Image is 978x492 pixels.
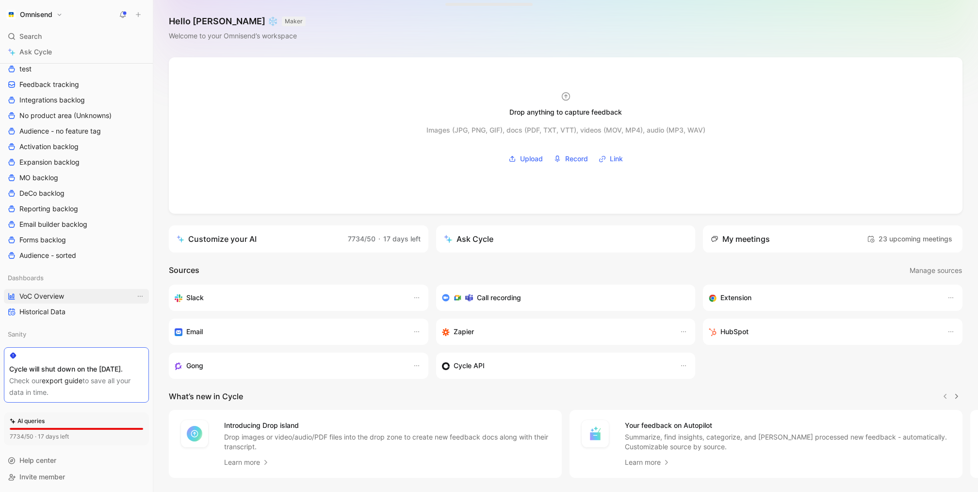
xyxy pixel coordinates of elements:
a: Integrations backlog [4,93,149,107]
a: Ask Cycle [4,45,149,59]
div: Record & transcribe meetings from Zoom, Meet & Teams. [442,292,682,304]
div: DashboardsVoC OverviewView actionsHistorical Data [4,271,149,319]
span: Forms backlog [19,235,66,245]
span: Historical Data [19,307,65,317]
span: Link [610,153,623,165]
h1: Hello [PERSON_NAME] ❄️ [169,16,306,27]
button: OmnisendOmnisend [4,8,65,21]
div: Forward emails to your feedback inbox [175,326,403,338]
div: Check our to save all your data in time. [9,375,144,398]
span: VoC Overview [19,291,64,301]
a: Audience - sorted [4,248,149,263]
span: Audience - sorted [19,251,76,260]
a: Forms backlog [4,233,149,247]
div: Search [4,29,149,44]
a: VoC OverviewView actions [4,289,149,304]
h1: Omnisend [20,10,52,19]
a: Historical Data [4,305,149,319]
div: Sync your customers, send feedback and get updates in Slack [175,292,403,304]
h3: Email [186,326,203,338]
span: Email builder backlog [19,220,87,229]
a: Email builder backlog [4,217,149,232]
span: 23 upcoming meetings [867,233,952,245]
div: Invite member [4,470,149,484]
h3: Call recording [477,292,521,304]
p: Drop images or video/audio/PDF files into the drop zone to create new feedback docs along with th... [224,432,550,452]
div: AI queries [10,416,45,426]
span: Feedback tracking [19,80,79,89]
p: Summarize, find insights, categorize, and [PERSON_NAME] processed new feedback - automatically. C... [625,432,951,452]
a: Reporting backlog [4,202,149,216]
span: Manage sources [910,265,962,276]
div: Sanity [4,327,149,341]
div: Capture feedback from anywhere on the web [709,292,937,304]
span: Search [19,31,42,42]
a: MO backlog [4,170,149,185]
div: Capture feedback from your incoming calls [175,360,403,372]
div: Drop anything to capture feedback [509,106,622,118]
div: Ask Cycle [444,233,493,245]
span: Expansion backlog [19,157,80,167]
span: Help center [19,456,56,464]
div: 7734/50 · 17 days left [10,432,69,441]
span: DeCo backlog [19,188,65,198]
a: DeCo backlog [4,186,149,201]
span: Integrations backlog [19,95,85,105]
a: Learn more [625,457,670,468]
span: test [19,64,32,74]
span: · [378,235,380,243]
div: Images (JPG, PNG, GIF), docs (PDF, TXT, VTT), videos (MOV, MP4), audio (MP3, WAV) [426,124,705,136]
span: Reporting backlog [19,204,78,214]
a: Learn more [224,457,270,468]
a: Expansion backlog [4,155,149,170]
h4: Your feedback on Autopilot [625,420,951,431]
a: Activation backlog [4,139,149,154]
div: Capture feedback from thousands of sources with Zapier (survey results, recordings, sheets, etc). [442,326,670,338]
div: Dashboards [4,271,149,285]
span: Invite member [19,473,65,481]
span: Record [565,153,588,165]
div: Customize your AI [177,233,257,245]
a: Feedback tracking [4,77,149,92]
div: My meetings [711,233,770,245]
a: Audience - no feature tag [4,124,149,138]
span: MO backlog [19,173,58,183]
button: Link [595,152,626,166]
button: Ask Cycle [436,225,696,253]
a: No product area (Unknowns) [4,108,149,123]
span: Upload [520,153,543,165]
h2: What’s new in Cycle [169,390,243,402]
button: MAKER [282,17,306,26]
button: Record [550,152,591,166]
button: View actions [135,291,145,301]
h3: Extension [720,292,751,304]
a: test [4,62,149,76]
span: No product area (Unknowns) [19,111,112,120]
button: 23 upcoming meetings [864,231,955,247]
div: Welcome to your Omnisend’s workspace [169,30,306,42]
div: Help center [4,453,149,468]
h3: Cycle API [454,360,485,372]
span: Activation backlog [19,142,79,152]
div: Sync customers & send feedback from custom sources. Get inspired by our favorite use case [442,360,670,372]
h3: Slack [186,292,204,304]
a: Customize your AI7734/50·17 days left [169,225,428,253]
span: 7734/50 [348,235,375,243]
a: export guide [42,376,82,385]
span: Audience - no feature tag [19,126,101,136]
span: Sanity [8,329,26,339]
h2: Sources [169,264,199,277]
h3: Gong [186,360,203,372]
span: Dashboards [8,273,44,283]
button: Manage sources [909,264,962,277]
div: Sanity [4,327,149,344]
span: Ask Cycle [19,46,52,58]
h4: Introducing Drop island [224,420,550,431]
h3: HubSpot [720,326,749,338]
span: 17 days left [383,235,421,243]
button: Upload [505,152,546,166]
img: Omnisend [6,10,16,19]
div: Cycle will shut down on the [DATE]. [9,363,144,375]
h3: Zapier [454,326,474,338]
